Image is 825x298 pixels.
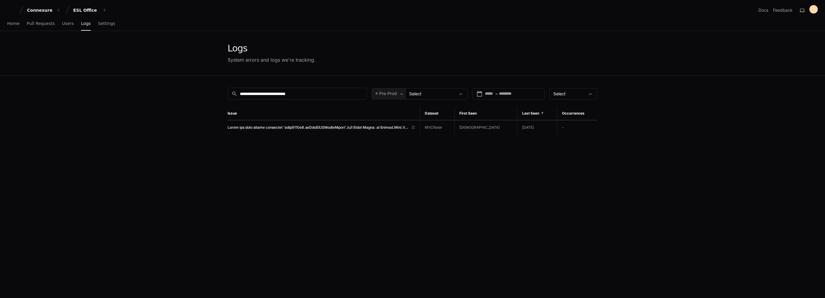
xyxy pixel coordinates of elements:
[476,91,482,97] mat-icon: calendar_today
[81,22,91,25] span: Logs
[27,17,55,31] a: Pull Requests
[557,107,597,120] th: Occurrences
[228,43,316,54] div: Logs
[7,17,20,31] a: Home
[773,7,793,13] button: Feedback
[379,91,397,97] span: Pre-Prod
[459,111,477,116] span: First Seen
[27,22,55,25] span: Pull Requests
[553,91,566,96] span: Select
[25,5,63,16] button: Connexure
[517,120,557,135] td: [DATE]
[98,17,115,31] a: Settings
[228,125,415,130] a: Lorem ips dolo sitame consectet 'adip9110e8.seDdoEIUSModteMpori'./u/l Etdol Magna: al Enimad.Mini...
[228,56,316,63] div: System errors and logs we're tracking.
[562,125,564,130] span: -
[522,111,539,116] span: Last Seen
[496,91,498,97] span: –
[476,91,482,97] button: Open calendar
[73,7,99,13] div: ESL Office
[228,107,420,120] th: Issue
[98,22,115,25] span: Settings
[27,7,53,13] div: Connexure
[409,91,422,96] span: Select
[62,22,74,25] span: Users
[420,107,455,120] th: Dataset
[231,91,237,97] mat-icon: search
[454,120,517,135] td: [DEMOGRAPHIC_DATA]
[81,17,91,31] a: Logs
[228,125,409,130] span: Lorem ips dolo sitame consectet 'adip9110e8.seDdoEIUSModteMpori'./u/l Etdol Magna: al Enimad.Mini...
[758,7,768,13] a: Docs
[71,5,109,16] button: ESL Office
[7,22,20,25] span: Home
[420,120,455,135] td: MVCRater
[62,17,74,31] a: Users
